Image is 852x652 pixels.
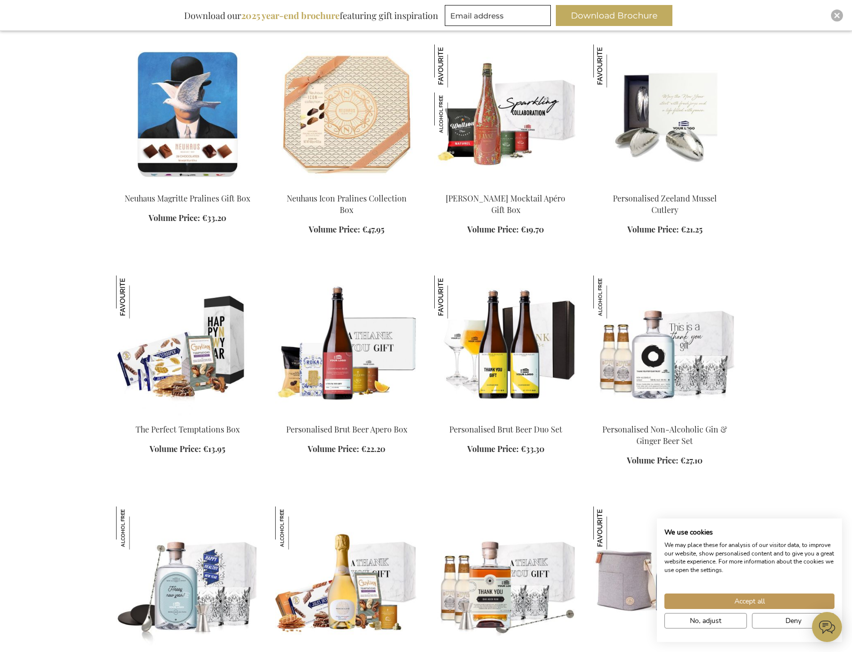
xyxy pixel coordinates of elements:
[286,424,407,434] a: Personalised Brut Beer Apero Box
[308,443,359,454] span: Volume Price:
[752,613,834,628] button: Deny all cookies
[627,224,702,235] a: Volume Price: €21.25
[449,424,562,434] a: Personalised Brut Beer Duo Set
[434,180,577,190] a: Dame Jeanne Beer Mocktail Apéro Gift Box Dame Jeanne Beer Mocktail Apéro Gift Box Dame Jeanne Bee...
[593,506,736,646] img: Travel & Picknick Essentials
[593,275,636,318] img: Personalised Non-Alcoholic Gin & Ginger Beer Set
[434,275,577,415] img: Personalised Champagne Beer
[467,443,544,455] a: Volume Price: €33.30
[627,224,679,234] span: Volume Price:
[627,455,702,466] a: Volume Price: €27.10
[202,212,226,223] span: €33.20
[445,5,554,29] form: marketing offers and promotions
[434,411,577,421] a: Personalised Champagne Beer Personalised Brut Beer Duo Set
[445,5,551,26] input: Email address
[241,9,340,21] b: 2025 year-end brochure
[593,642,736,652] a: Travel & Picknick Essentials Travel & Picknick Essentials
[690,615,721,626] span: No, adjust
[149,212,226,224] a: Volume Price: €33.20
[467,443,519,454] span: Volume Price:
[434,275,477,318] img: Personalised Brut Beer Duo Set
[446,193,565,215] a: [PERSON_NAME] Mocktail Apéro Gift Box
[593,506,636,549] img: Travel & Picknick Essentials
[467,224,544,235] a: Volume Price: €19.70
[116,180,259,190] a: Neuhaus Magritte Pralines Gift Box
[275,180,418,190] a: Neuhaus Icon Pralines Collection Box - Exclusive Business Gifts
[664,541,834,574] p: We may place these for analysis of our visitor data, to improve our website, show personalised co...
[812,612,842,642] iframe: belco-activator-frame
[664,613,747,628] button: Adjust cookie preferences
[613,193,717,215] a: Personalised Zeeland Mussel Cutlery
[308,443,385,455] a: Volume Price: €22.20
[116,44,259,184] img: Neuhaus Magritte Pralines Gift Box
[275,506,318,549] img: Sweet Treats Box - French Bloom Le Blanc Small
[434,506,577,646] img: Personalised Dark & Stormy Cocktail Set
[734,596,765,606] span: Accept all
[150,443,201,454] span: Volume Price:
[116,275,159,318] img: The Perfect Temptations Box
[831,9,843,21] div: Close
[434,642,577,652] a: Personalised Dark & Stormy Cocktail Set
[136,424,240,434] a: The Perfect Temptations Box
[361,443,385,454] span: €22.20
[593,411,736,421] a: Personalised Non-alcoholc Gin & Ginger Beer Set Personalised Non-Alcoholic Gin & Ginger Beer Set
[627,455,678,465] span: Volume Price:
[287,193,407,215] a: Neuhaus Icon Pralines Collection Box
[125,193,250,203] a: Neuhaus Magritte Pralines Gift Box
[275,411,418,421] a: Personalised Champagne Beer Apero Box
[362,224,384,234] span: €47.95
[593,275,736,415] img: Personalised Non-alcoholc Gin & Ginger Beer Set
[681,224,702,234] span: €21.25
[521,224,544,234] span: €19.70
[116,506,159,549] img: Personalised Non-Alcholic Gin Essenstials Set
[309,224,360,234] span: Volume Price:
[434,92,477,135] img: Dame Jeanne Beer Mocktail Apéro Gift Box
[434,44,577,184] img: Dame Jeanne Beer Mocktail Apéro Gift Box
[556,5,672,26] button: Download Brochure
[275,44,418,184] img: Neuhaus Icon Pralines Collection Box - Exclusive Business Gifts
[593,180,736,190] a: Personalised Zeeland Mussel Cutlery Personalised Zeeland Mussel Cutlery
[664,528,834,537] h2: We use cookies
[521,443,544,454] span: €33.30
[309,224,384,235] a: Volume Price: €47.95
[434,44,477,87] img: Dame Jeanne Beer Mocktail Apéro Gift Box
[116,411,259,421] a: The Perfect Temptations Box The Perfect Temptations Box
[834,12,840,18] img: Close
[150,443,225,455] a: Volume Price: €13.95
[275,506,418,646] img: Sweet Treats Box - French Bloom Le Blanc Small
[602,424,727,446] a: Personalised Non-Alcoholic Gin & Ginger Beer Set
[149,212,200,223] span: Volume Price:
[593,44,736,184] img: Personalised Zeeland Mussel Cutlery
[664,593,834,609] button: Accept all cookies
[116,506,259,646] img: Personalised Non-Alcholic Gin Essenstials Set
[116,275,259,415] img: The Perfect Temptations Box
[785,615,801,626] span: Deny
[467,224,519,234] span: Volume Price:
[275,642,418,652] a: Sweet Treats Box - French Bloom Le Blanc Small Sweet Treats Box - French Bloom Le Blanc Small
[275,275,418,415] img: Personalised Champagne Beer Apero Box
[680,455,702,465] span: €27.10
[593,44,636,87] img: Personalised Zeeland Mussel Cutlery
[116,642,259,652] a: Personalised Non-Alcholic Gin Essenstials Set Personalised Non-Alcholic Gin Essenstials Set
[180,5,443,26] div: Download our featuring gift inspiration
[203,443,225,454] span: €13.95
